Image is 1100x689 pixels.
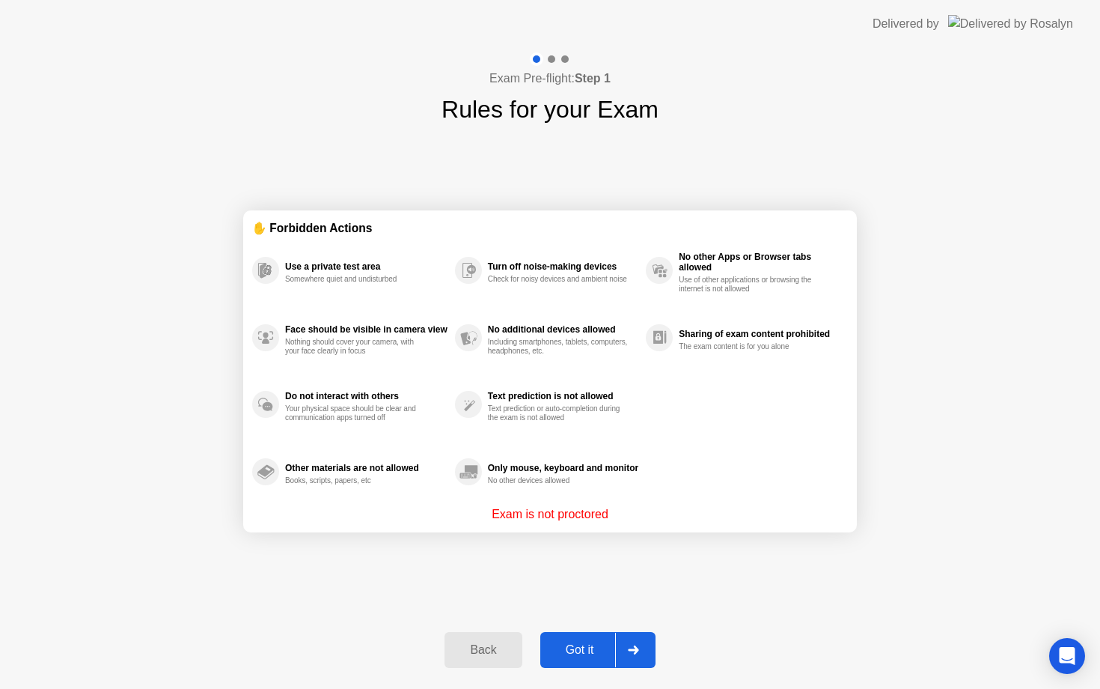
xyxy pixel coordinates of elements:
[679,342,820,351] div: The exam content is for you alone
[679,329,840,339] div: Sharing of exam content prohibited
[285,338,427,356] div: Nothing should cover your camera, with your face clearly in focus
[285,463,447,473] div: Other materials are not allowed
[441,91,659,127] h1: Rules for your Exam
[873,15,939,33] div: Delivered by
[285,324,447,335] div: Face should be visible in camera view
[285,261,447,272] div: Use a private test area
[1049,638,1085,674] div: Open Intercom Messenger
[449,643,517,657] div: Back
[492,506,608,523] p: Exam is not proctored
[488,463,638,473] div: Only mouse, keyboard and monitor
[488,338,629,356] div: Including smartphones, tablets, computers, headphones, etc.
[488,404,629,422] div: Text prediction or auto-completion during the exam is not allowed
[285,404,427,422] div: Your physical space should be clear and communication apps turned off
[252,219,848,237] div: ✋ Forbidden Actions
[679,276,820,294] div: Use of other applications or browsing the internet is not allowed
[488,261,638,272] div: Turn off noise-making devices
[444,632,522,668] button: Back
[285,476,427,485] div: Books, scripts, papers, etc
[489,70,611,88] h4: Exam Pre-flight:
[540,632,656,668] button: Got it
[575,72,611,85] b: Step 1
[285,391,447,401] div: Do not interact with others
[948,15,1073,32] img: Delivered by Rosalyn
[545,643,615,657] div: Got it
[285,275,427,284] div: Somewhere quiet and undisturbed
[488,275,629,284] div: Check for noisy devices and ambient noise
[679,252,840,273] div: No other Apps or Browser tabs allowed
[488,391,638,401] div: Text prediction is not allowed
[488,476,629,485] div: No other devices allowed
[488,324,638,335] div: No additional devices allowed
